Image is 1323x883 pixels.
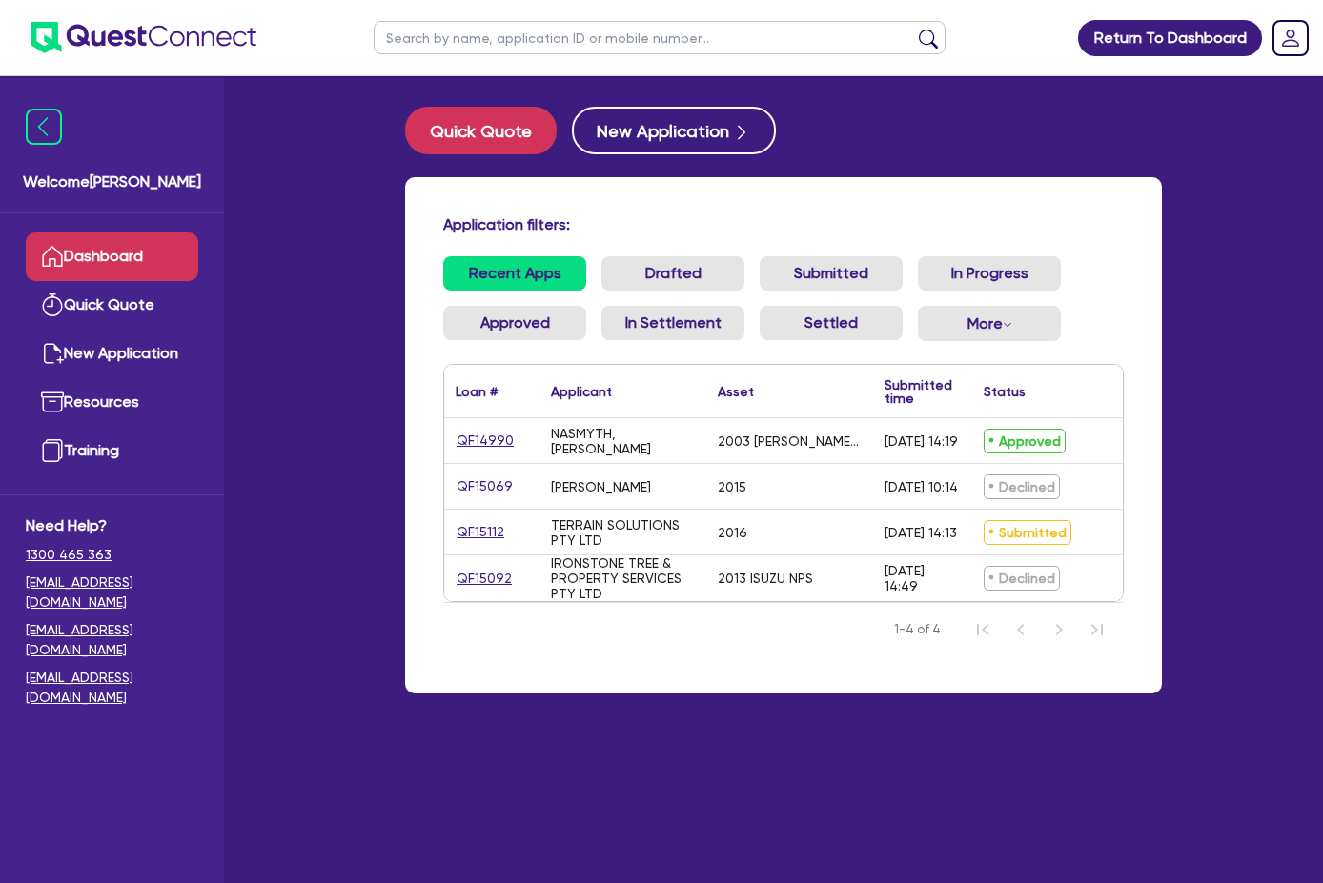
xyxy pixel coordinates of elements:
button: New Application [572,107,776,154]
span: Approved [984,429,1066,453]
a: [EMAIL_ADDRESS][DOMAIN_NAME] [26,572,198,612]
div: [PERSON_NAME] [551,479,651,494]
img: icon-menu-close [26,109,62,145]
tcxspan: Call 1300 465 363 via 3CX [26,547,112,562]
img: quest-connect-logo-blue [31,22,256,53]
div: [DATE] 14:13 [885,525,957,540]
div: 2003 [PERSON_NAME] Value Liner Prime Mover Day Cab [718,433,862,449]
span: Submitted [984,520,1071,545]
span: Need Help? [26,514,198,537]
a: QF14990 [456,430,515,452]
a: Quick Quote [26,281,198,330]
a: Settled [760,306,903,340]
a: Training [26,427,198,475]
span: Welcome [PERSON_NAME] [23,171,201,193]
div: 2013 ISUZU NPS [718,571,813,586]
div: Asset [718,385,754,398]
a: Dropdown toggle [1266,13,1315,63]
button: Next Page [1040,611,1078,649]
input: Search by name, application ID or mobile number... [374,21,946,54]
div: [DATE] 10:14 [885,479,958,494]
img: new-application [41,342,64,365]
div: 2015 [718,479,746,494]
button: Dropdown toggle [918,306,1061,341]
a: Dashboard [26,232,198,281]
div: Loan # [456,385,498,398]
button: Last Page [1078,611,1116,649]
a: In Settlement [601,306,744,340]
a: Approved [443,306,586,340]
a: Drafted [601,256,744,291]
h4: Application filters: [443,215,1124,233]
a: Resources [26,378,198,427]
a: QF15069 [456,475,514,497]
a: Quick Quote [405,107,572,154]
div: [DATE] 14:19 [885,433,958,449]
span: Declined [984,566,1060,591]
div: TERRAIN SOLUTIONS PTY LTD [551,517,695,548]
a: Recent Apps [443,256,586,291]
a: [EMAIL_ADDRESS][DOMAIN_NAME] [26,620,198,660]
button: Quick Quote [405,107,557,154]
a: New Application [26,330,198,378]
span: 1-4 of 4 [894,620,941,639]
span: Declined [984,474,1060,499]
div: Submitted time [885,378,952,405]
div: Status [984,385,1026,398]
a: Submitted [760,256,903,291]
img: quick-quote [41,293,64,316]
div: NASMYTH, [PERSON_NAME] [551,426,695,456]
a: In Progress [918,256,1061,291]
div: Applicant [551,385,612,398]
img: training [41,439,64,462]
div: 2016 [718,525,747,540]
div: IRONSTONE TREE & PROPERTY SERVICES PTY LTD [551,555,695,601]
img: resources [41,391,64,413]
a: QF15092 [456,568,513,590]
button: First Page [964,611,1002,649]
button: Previous Page [1002,611,1040,649]
div: [DATE] 14:49 [885,563,961,593]
a: [EMAIL_ADDRESS][DOMAIN_NAME] [26,668,198,708]
a: Return To Dashboard [1078,20,1262,56]
a: QF15112 [456,521,505,543]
